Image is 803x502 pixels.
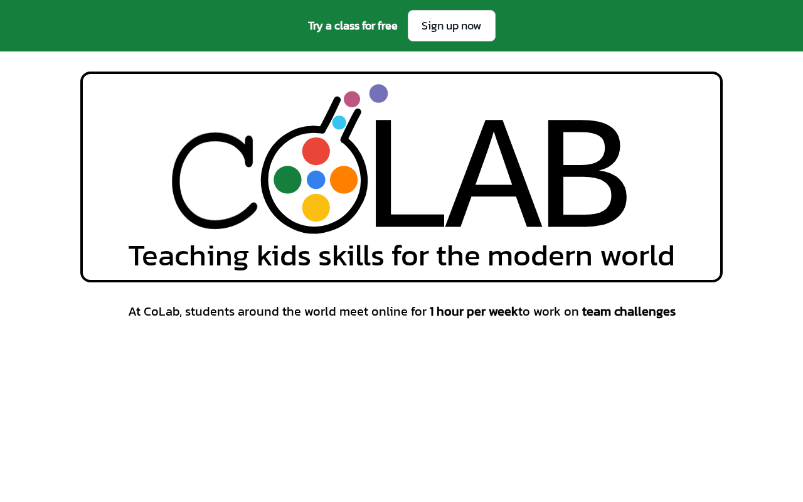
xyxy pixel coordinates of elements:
[445,87,543,281] div: A
[357,87,454,281] div: L
[536,87,633,281] div: B
[128,302,676,320] span: At CoLab, students around the world meet online for to work on
[582,302,676,321] span: team challenges
[430,302,518,321] span: 1 hour per week
[128,240,675,270] span: Teaching kids skills for the modern world
[308,17,398,35] span: Try a class for free
[408,10,496,41] a: Sign up now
